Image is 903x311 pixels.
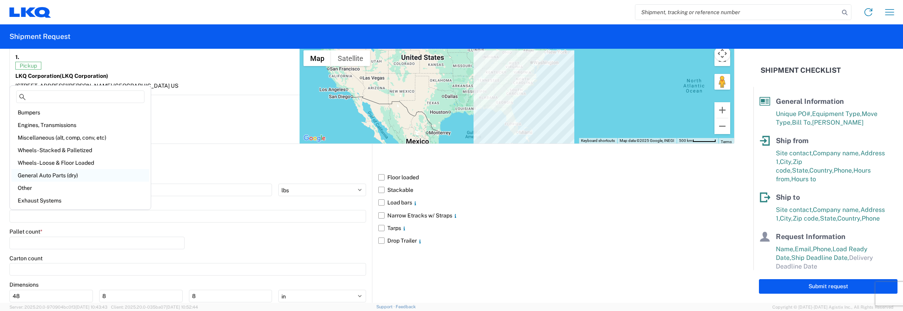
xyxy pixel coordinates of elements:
[792,167,809,174] span: State,
[776,97,844,105] span: General Information
[677,138,718,144] button: Map Scale: 500 km per 56 pixels
[714,102,730,118] button: Zoom in
[378,234,735,247] label: Drop Trailer
[793,215,820,222] span: Zip code,
[776,149,813,157] span: Site contact,
[15,62,41,70] span: Pickup
[776,206,813,213] span: Site contact,
[714,118,730,134] button: Zoom out
[820,215,837,222] span: State,
[11,207,149,219] div: General Auto Parts (dry)
[11,106,149,119] div: Bumpers
[11,156,149,169] div: Wheels - Loose & Floor Loaded
[812,110,862,118] span: Equipment Type,
[166,305,198,309] span: [DATE] 10:52:44
[11,144,149,156] div: Wheels - Stacked & Palletized
[813,149,860,157] span: Company name,
[376,304,396,309] a: Support
[776,193,800,201] span: Ship to
[9,255,43,262] label: Carton count
[378,209,735,222] label: Narrow Etracks w/ Straps
[780,215,793,222] span: City,
[714,46,730,61] button: Map camera controls
[303,50,331,66] button: Show street map
[776,136,809,145] span: Ship from
[396,304,416,309] a: Feedback
[721,140,732,144] a: Terms
[11,131,149,144] div: Miscellaneous (alt, comp, conv, etc)
[302,133,328,144] img: Google
[813,245,833,253] span: Phone,
[60,73,108,79] span: (LKQ Corporation)
[795,245,813,253] span: Email,
[111,305,198,309] span: Client: 2025.20.0-035ba07
[776,245,795,253] span: Name,
[837,215,862,222] span: Country,
[581,138,615,144] button: Keyboard shortcuts
[813,206,860,213] span: Company name,
[99,290,183,302] input: W
[791,175,816,183] span: Hours to
[679,138,692,143] span: 500 km
[76,305,107,309] span: [DATE] 10:43:43
[15,52,19,62] strong: 1.
[9,32,70,41] h2: Shipment Request
[11,119,149,131] div: Engines, Transmissions
[812,119,864,126] span: [PERSON_NAME]
[11,194,149,207] div: Exhaust Systems
[15,73,108,79] strong: LKQ Corporation
[635,5,839,20] input: Shipment, tracking or reference number
[378,196,735,209] label: Load bars
[9,281,39,288] label: Dimensions
[378,184,735,196] label: Stackable
[378,222,735,234] label: Tarps
[759,279,897,294] button: Submit request
[302,133,328,144] a: Open this area in Google Maps (opens a new window)
[792,119,812,126] span: Bill To,
[620,138,674,143] span: Map data ©2025 Google, INEGI
[776,110,812,118] span: Unique PO#,
[714,74,730,90] button: Drag Pegman onto the map to open Street View
[809,167,834,174] span: Country,
[331,50,370,66] button: Show satellite imagery
[862,215,880,222] span: Phone
[9,228,43,235] label: Pallet count
[791,254,849,261] span: Ship Deadline Date,
[761,66,841,75] h2: Shipment Checklist
[113,83,178,89] span: [GEOGRAPHIC_DATA] US
[9,290,93,302] input: L
[189,290,272,302] input: H
[772,304,894,311] span: Copyright © [DATE]-[DATE] Agistix Inc., All Rights Reserved
[834,167,853,174] span: Phone,
[15,83,113,89] span: [STREET_ADDRESS][PERSON_NAME],
[780,158,793,166] span: City,
[11,182,149,194] div: Other
[11,169,149,182] div: General Auto Parts (dry)
[776,232,846,241] span: Request Information
[378,171,735,184] label: Floor loaded
[9,305,107,309] span: Server: 2025.20.0-970904bc0f3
